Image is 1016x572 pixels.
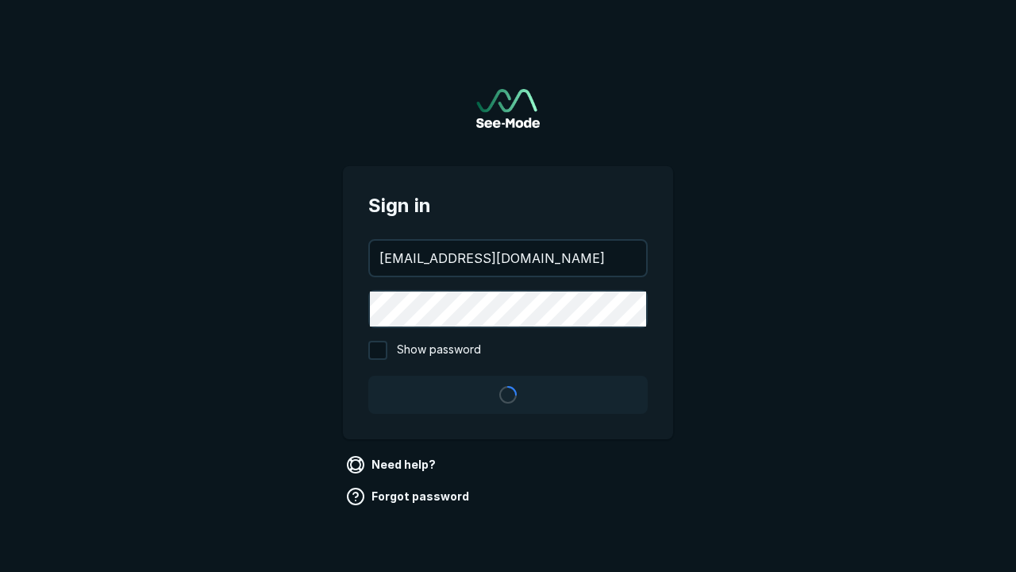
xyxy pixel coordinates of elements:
a: Need help? [343,452,442,477]
span: Sign in [368,191,648,220]
input: your@email.com [370,241,646,276]
a: Forgot password [343,484,475,509]
img: See-Mode Logo [476,89,540,128]
span: Show password [397,341,481,360]
a: Go to sign in [476,89,540,128]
